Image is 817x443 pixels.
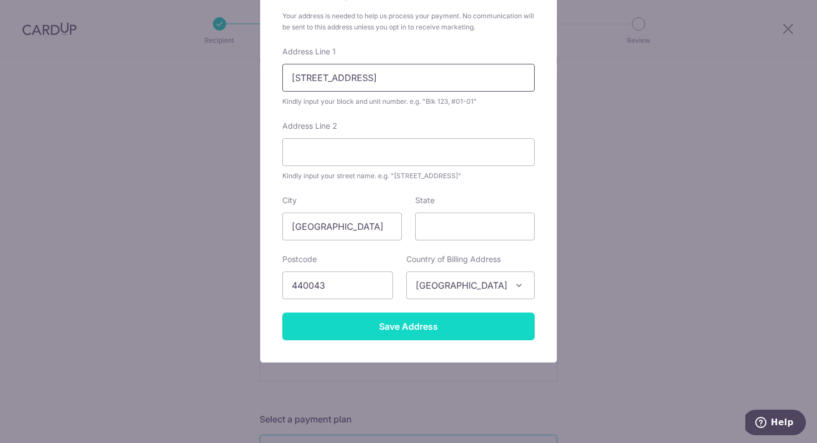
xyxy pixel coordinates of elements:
label: Country of Billing Address [406,254,501,265]
span: Singapore [406,271,535,299]
div: Kindly input your block and unit number. e.g. "Blk 123, #01-01" [282,96,535,107]
iframe: Opens a widget where you can find more information [745,410,806,437]
input: Save Address [282,313,535,340]
label: Address Line 2 [282,120,337,132]
label: Postcode [282,254,317,265]
label: City [282,195,297,206]
label: State [415,195,435,206]
span: Singapore [407,272,534,299]
div: Kindly input your street name. e.g. "[STREET_ADDRESS]" [282,170,535,182]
